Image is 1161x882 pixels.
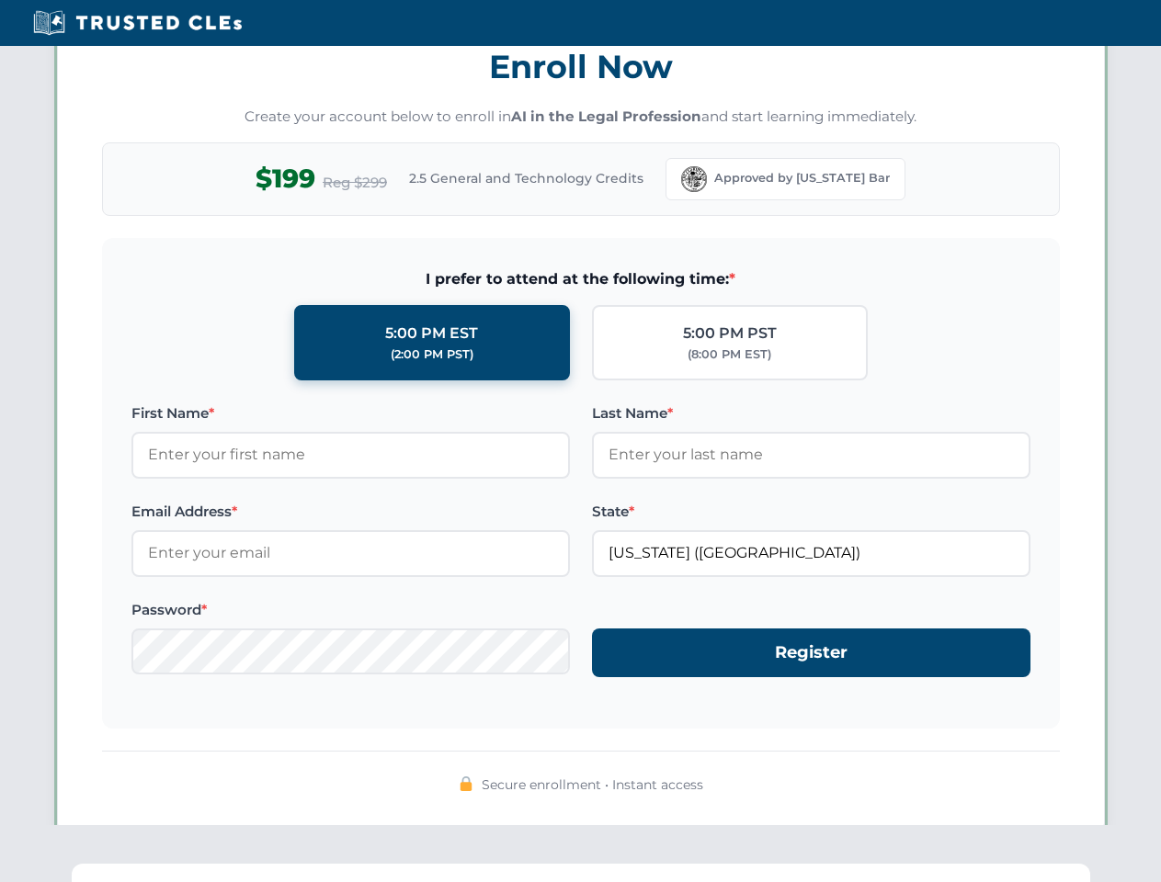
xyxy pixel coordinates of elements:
[592,501,1030,523] label: State
[102,107,1060,128] p: Create your account below to enroll in and start learning immediately.
[592,628,1030,677] button: Register
[592,530,1030,576] input: Florida (FL)
[131,432,570,478] input: Enter your first name
[131,530,570,576] input: Enter your email
[28,9,247,37] img: Trusted CLEs
[683,322,777,345] div: 5:00 PM PST
[714,169,890,187] span: Approved by [US_STATE] Bar
[391,345,473,364] div: (2:00 PM PST)
[323,172,387,194] span: Reg $299
[409,168,643,188] span: 2.5 General and Technology Credits
[102,38,1060,96] h3: Enroll Now
[131,599,570,621] label: Password
[385,322,478,345] div: 5:00 PM EST
[131,402,570,424] label: First Name
[482,775,703,795] span: Secure enrollment • Instant access
[256,158,315,199] span: $199
[592,402,1030,424] label: Last Name
[681,166,707,192] img: Florida Bar
[131,501,570,523] label: Email Address
[511,107,701,125] strong: AI in the Legal Profession
[688,345,771,364] div: (8:00 PM EST)
[131,267,1030,291] span: I prefer to attend at the following time:
[459,776,473,791] img: 🔒
[592,432,1030,478] input: Enter your last name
